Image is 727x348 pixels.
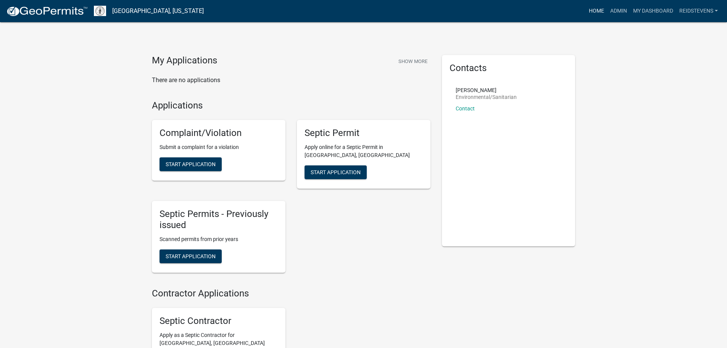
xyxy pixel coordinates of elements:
p: Apply as a Septic Contractor for [GEOGRAPHIC_DATA], [GEOGRAPHIC_DATA] [160,331,278,347]
h5: Septic Permit [305,128,423,139]
a: Contact [456,105,475,112]
wm-workflow-list-section: Applications [152,100,430,279]
h5: Septic Permits - Previously issued [160,209,278,231]
h5: Contacts [450,63,568,74]
p: [PERSON_NAME] [456,87,517,93]
a: Home [586,4,607,18]
button: Start Application [160,157,222,171]
h5: Complaint/Violation [160,128,278,139]
a: Admin [607,4,630,18]
p: Submit a complaint for a violation [160,143,278,151]
span: Start Application [166,253,216,259]
h5: Septic Contractor [160,316,278,327]
span: Start Application [311,169,361,175]
button: Start Application [305,165,367,179]
button: Start Application [160,249,222,263]
p: Environmental/Sanitarian [456,94,517,100]
h4: Applications [152,100,430,111]
a: My Dashboard [630,4,676,18]
a: [GEOGRAPHIC_DATA], [US_STATE] [112,5,204,18]
a: reidstevens [676,4,721,18]
button: Show More [395,55,430,68]
img: Mahaska County, Iowa [94,6,106,16]
h4: Contractor Applications [152,288,430,299]
p: Scanned permits from prior years [160,235,278,243]
h4: My Applications [152,55,217,66]
p: There are no applications [152,76,430,85]
p: Apply online for a Septic Permit in [GEOGRAPHIC_DATA], [GEOGRAPHIC_DATA] [305,143,423,159]
span: Start Application [166,161,216,167]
